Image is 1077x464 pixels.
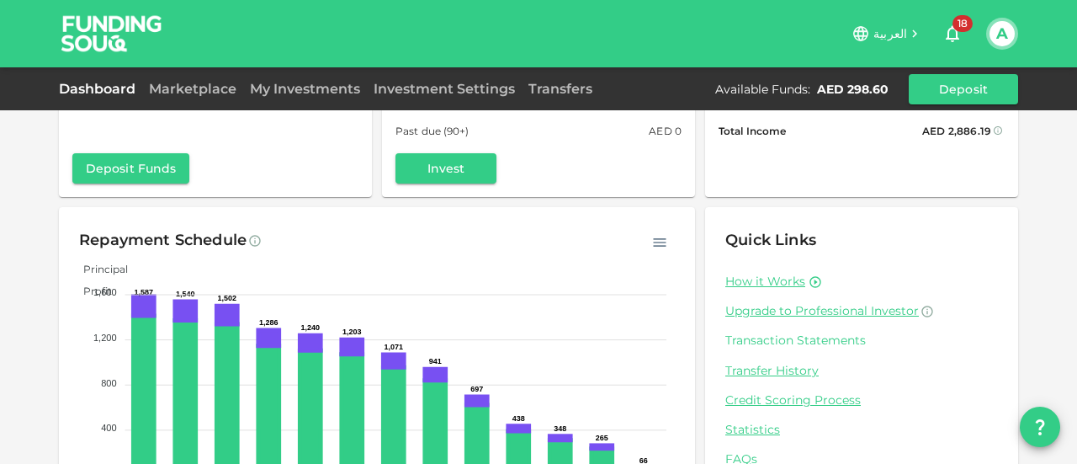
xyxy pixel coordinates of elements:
[725,422,998,438] a: Statistics
[101,378,116,388] tspan: 800
[725,363,998,379] a: Transfer History
[59,81,142,97] a: Dashboard
[725,333,998,349] a: Transaction Statements
[725,392,998,408] a: Credit Scoring Process
[725,231,816,249] span: Quick Links
[649,122,682,140] div: AED 0
[952,15,973,32] span: 18
[367,81,522,97] a: Investment Settings
[873,26,907,41] span: العربية
[1020,407,1060,447] button: question
[817,81,889,98] div: AED 298.60
[395,153,496,184] button: Invest
[72,153,189,184] button: Deposit Funds
[71,263,128,275] span: Principal
[715,81,810,98] div: Available Funds :
[922,122,991,140] div: AED 2,886.19
[909,74,1018,104] button: Deposit
[93,287,117,297] tspan: 1,600
[93,333,117,343] tspan: 1,200
[719,122,786,140] span: Total Income
[71,285,112,297] span: Profit
[243,81,367,97] a: My Investments
[989,21,1015,46] button: A
[522,81,599,97] a: Transfers
[79,227,247,254] div: Repayment Schedule
[395,122,470,140] span: Past due (90+)
[725,303,919,318] span: Upgrade to Professional Investor
[142,81,243,97] a: Marketplace
[936,17,969,51] button: 18
[725,274,805,290] a: How it Works
[101,423,116,433] tspan: 400
[725,303,998,319] a: Upgrade to Professional Investor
